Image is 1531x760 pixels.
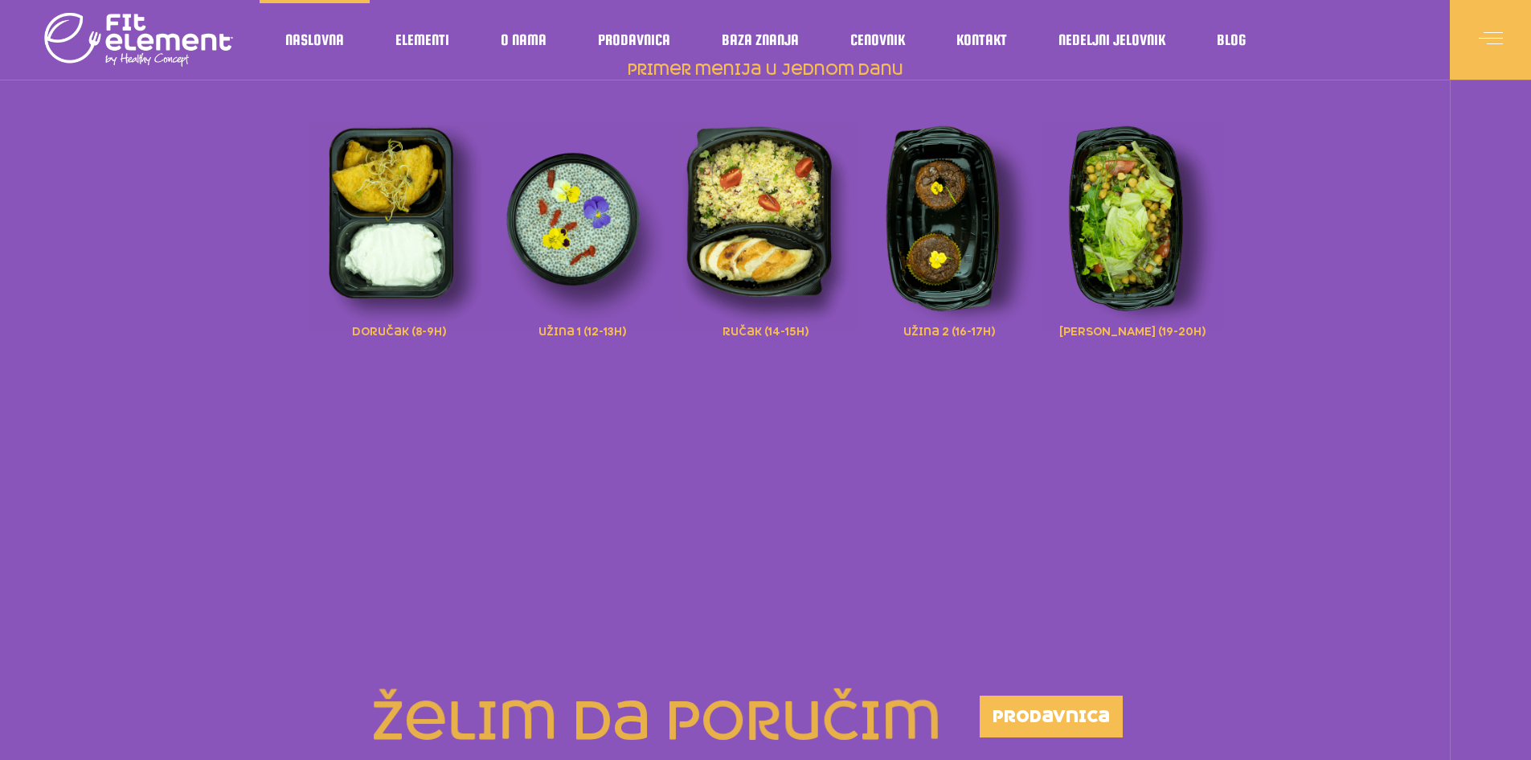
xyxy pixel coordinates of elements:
span: [PERSON_NAME] (19-20h) [1059,322,1206,339]
span: užina 2 (16-17h) [903,322,995,339]
span: Nedeljni jelovnik [1058,36,1165,44]
span: Prodavnica [598,36,670,44]
span: doručak (8-9h) [352,322,446,339]
span: Elementi [395,36,449,44]
span: Baza znanja [722,36,799,44]
img: logo light [44,8,233,72]
span: Cenovnik [850,36,905,44]
span: Blog [1217,36,1246,44]
div: primer menija u jednom danu [308,101,1224,366]
span: prodavnica [993,709,1110,725]
span: užina 1 (12-13h) [538,322,626,339]
span: Naslovna [285,36,344,44]
span: ručak (14-15h) [723,322,808,339]
h2: želim da poručim [317,696,941,748]
span: Kontakt [956,36,1007,44]
a: prodavnica [980,696,1123,737]
span: O nama [501,36,546,44]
